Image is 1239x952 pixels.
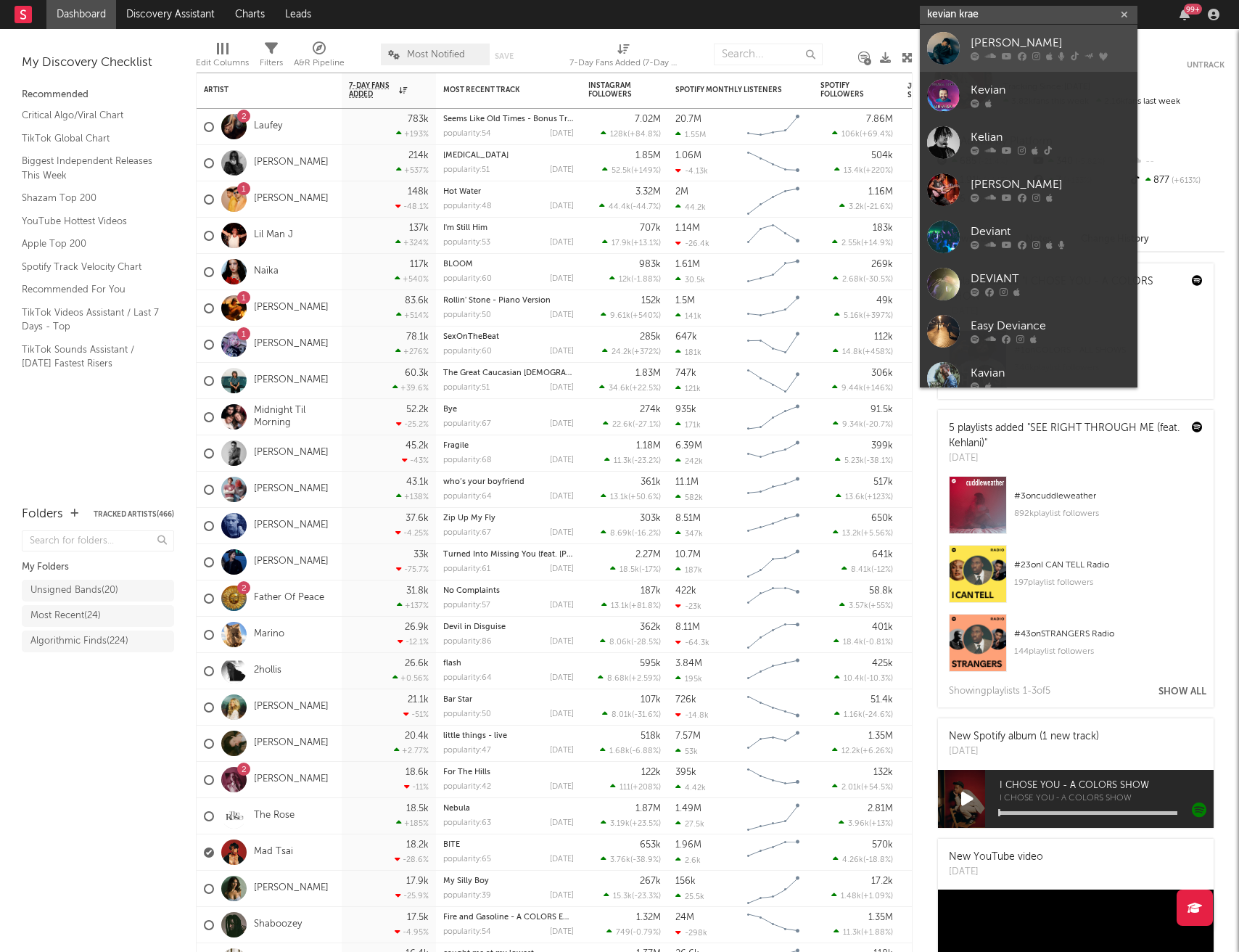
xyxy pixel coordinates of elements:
span: 13.1k [610,493,628,501]
div: [DATE] [949,451,1181,466]
div: +540 % [395,274,429,284]
div: popularity: 67 [443,420,491,428]
a: Most Recent(24) [22,605,174,627]
a: Shaboozey [254,919,302,931]
a: Fire and Gasoline - A COLORS ENCORE [443,914,590,922]
div: ( ) [599,202,661,211]
a: little things - live [443,732,507,740]
div: 306k [871,369,893,378]
a: [PERSON_NAME] [254,338,329,350]
span: 106k [841,131,860,139]
span: 12k [619,276,631,284]
span: +397 % [865,312,891,320]
div: popularity: 54 [443,130,491,138]
a: Zip Up My Fly [443,514,495,522]
div: Unsigned Bands ( 20 ) [30,582,118,599]
div: 30.5k [675,275,705,284]
a: Kelian [920,119,1137,166]
input: Search... [714,44,823,65]
div: # 43 on STRANGERS Radio [1014,625,1203,643]
div: 242k [675,456,703,466]
span: 9.61k [610,312,630,320]
div: SexOnTheBeat [443,333,574,341]
div: ( ) [835,456,893,465]
div: 892k playlist followers [1014,505,1203,522]
svg: Chart title [741,363,806,399]
a: flash [443,660,461,668]
div: 148k [408,187,429,197]
div: 121k [675,384,701,393]
div: I'm Still Him [443,224,574,232]
div: ( ) [602,347,661,356]
div: 144 playlist followers [1014,643,1203,660]
div: 285k [640,332,661,342]
span: 128k [610,131,627,139]
div: 78.1k [406,332,429,342]
div: popularity: 53 [443,239,490,247]
div: 1.14M [675,223,700,233]
div: popularity: 48 [443,202,492,210]
div: Artist [204,86,313,94]
div: 647k [675,332,697,342]
svg: Chart title [741,109,806,145]
a: Critical Algo/Viral Chart [22,107,160,123]
div: -25.2 % [396,419,429,429]
a: Fragile [443,442,469,450]
div: popularity: 51 [443,384,490,392]
div: [DATE] [550,275,574,283]
svg: Chart title [741,181,806,218]
div: Filters [260,54,283,72]
div: Deviant [971,223,1130,241]
div: [PERSON_NAME] [971,35,1130,52]
div: 1.16M [868,187,893,197]
div: 1.61M [675,260,700,269]
svg: Chart title [741,399,806,435]
div: 1.06M [675,151,701,160]
div: ( ) [601,311,661,320]
div: ( ) [832,238,893,247]
div: popularity: 50 [443,311,491,319]
div: 1.5M [675,296,695,305]
div: Bye [443,406,574,414]
div: 399k [871,441,893,451]
div: The Great Caucasian God [443,369,574,377]
svg: Chart title [741,145,806,181]
span: -30.5 % [865,276,891,284]
div: 747k [675,369,696,378]
div: -4.13k [675,166,708,176]
div: popularity: 60 [443,348,492,356]
div: 152k [641,296,661,305]
a: Shazam Top 200 [22,190,160,206]
div: 141k [675,311,701,321]
div: 7.02M [635,115,661,124]
div: 517k [873,477,893,487]
div: +276 % [395,347,429,356]
div: 83.6k [405,296,429,305]
a: Apple Top 200 [22,236,160,252]
a: SexOnTheBeat [443,333,499,341]
a: [PERSON_NAME] [254,737,329,750]
a: Kevian [920,72,1137,119]
div: Kelian [971,129,1130,147]
span: +613 % [1169,177,1201,185]
div: Spotify Followers [820,81,871,99]
div: ( ) [603,419,661,429]
div: Edit Columns [196,54,249,72]
a: Mad Tsai [254,846,293,858]
div: Seems Like Old Times - Bonus Track [443,115,574,123]
div: Spotify Monthly Listeners [675,86,784,94]
a: Biggest Independent Releases This Week [22,153,160,183]
div: Most Recent Track [443,86,552,94]
a: [PERSON_NAME] [254,701,329,713]
div: ( ) [602,165,661,175]
span: 7-Day Fans Added [349,81,395,99]
div: # 23 on I CAN TELL Radio [1014,557,1203,574]
a: Spotify Track Velocity Chart [22,259,160,275]
div: Muse [443,152,574,160]
div: ( ) [604,456,661,465]
div: ( ) [601,129,661,139]
div: 361k [641,477,661,487]
a: Turned Into Missing You (feat. [PERSON_NAME]) [443,551,625,559]
span: 9.34k [842,421,863,429]
div: My Discovery Checklist [22,54,174,72]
